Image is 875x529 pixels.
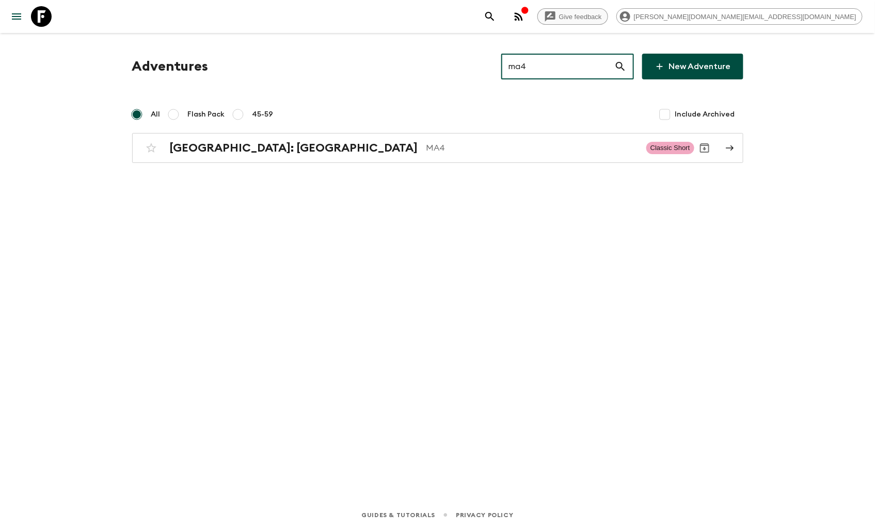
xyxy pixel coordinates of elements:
p: MA4 [426,142,638,154]
button: search adventures [480,6,500,27]
div: [PERSON_NAME][DOMAIN_NAME][EMAIL_ADDRESS][DOMAIN_NAME] [616,8,863,25]
input: e.g. AR1, Argentina [501,52,614,81]
a: New Adventure [642,54,743,79]
button: Archive [694,138,715,158]
span: [PERSON_NAME][DOMAIN_NAME][EMAIL_ADDRESS][DOMAIN_NAME] [628,13,862,21]
a: [GEOGRAPHIC_DATA]: [GEOGRAPHIC_DATA]MA4Classic ShortArchive [132,133,743,163]
a: Give feedback [537,8,608,25]
span: Give feedback [553,13,608,21]
a: Guides & Tutorials [361,509,435,521]
button: menu [6,6,27,27]
span: All [151,109,161,120]
h1: Adventures [132,56,209,77]
span: Include Archived [675,109,735,120]
a: Privacy Policy [456,509,513,521]
span: Classic Short [646,142,694,154]
h2: [GEOGRAPHIC_DATA]: [GEOGRAPHIC_DATA] [170,141,418,155]
span: 45-59 [252,109,274,120]
span: Flash Pack [188,109,225,120]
